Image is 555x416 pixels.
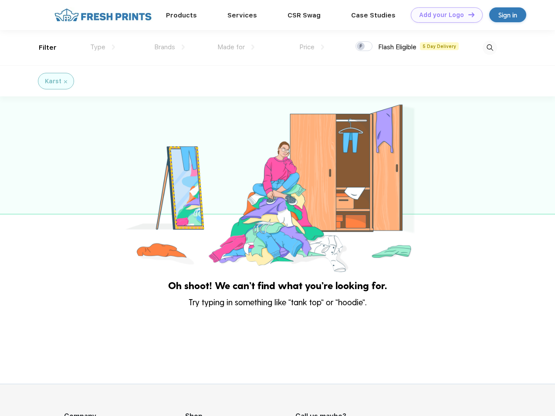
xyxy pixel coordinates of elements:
div: Sign in [498,10,517,20]
a: CSR Swag [288,11,321,19]
span: Made for [217,43,245,51]
span: Price [299,43,315,51]
img: DT [468,12,474,17]
div: Filter [39,43,57,53]
a: Sign in [489,7,526,22]
a: Products [166,11,197,19]
img: fo%20logo%202.webp [52,7,154,23]
span: 5 Day Delivery [420,42,459,50]
span: Type [90,43,105,51]
img: dropdown.png [251,44,254,50]
div: Karst [45,77,61,86]
img: dropdown.png [182,44,185,50]
img: filter_cancel.svg [64,80,67,83]
img: dropdown.png [112,44,115,50]
a: Services [227,11,257,19]
span: Brands [154,43,175,51]
span: Flash Eligible [378,43,416,51]
div: Add your Logo [419,11,464,19]
img: dropdown.png [321,44,324,50]
img: desktop_search.svg [483,41,497,55]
